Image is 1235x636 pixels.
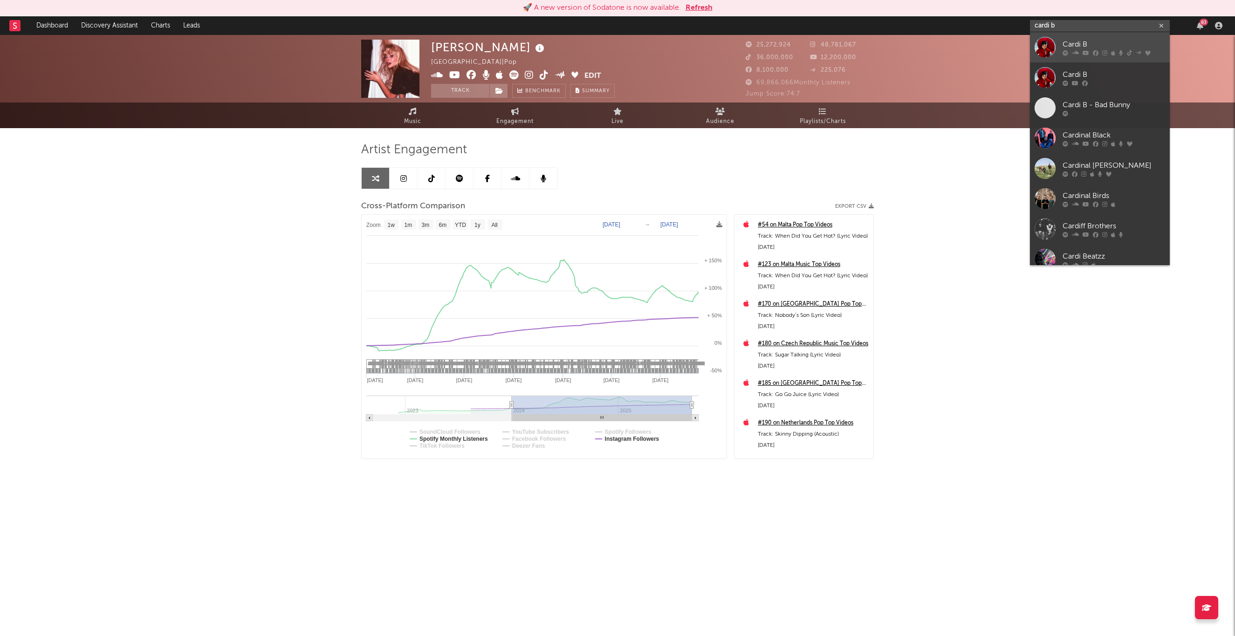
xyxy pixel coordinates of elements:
[603,221,620,228] text: [DATE]
[1063,69,1165,80] div: Cardi B
[455,222,466,228] text: YTD
[758,219,869,231] a: #54 on Malta Pop Top Videos
[422,222,430,228] text: 3m
[549,361,555,366] span: 33
[1063,39,1165,50] div: Cardi B
[758,281,869,293] div: [DATE]
[758,361,869,372] div: [DATE]
[758,310,869,321] div: Track: Nobody’s Son (Lyric Video)
[1063,160,1165,171] div: Cardinal [PERSON_NAME]
[604,377,620,383] text: [DATE]
[431,84,489,98] button: Track
[758,378,869,389] a: #185 on [GEOGRAPHIC_DATA] Pop Top Videos
[404,116,421,127] span: Music
[587,361,593,366] span: 13
[523,2,681,14] div: 🚀 A new version of Sodatone is now available.
[506,377,522,383] text: [DATE]
[1063,130,1165,141] div: Cardinal Black
[645,221,650,228] text: →
[1197,22,1203,29] button: 83
[493,361,499,366] span: 20
[662,361,667,366] span: 10
[1030,244,1170,274] a: Cardi Beatzz
[388,222,395,228] text: 1w
[361,201,465,212] span: Cross-Platform Comparison
[704,285,722,291] text: + 100%
[491,222,497,228] text: All
[810,55,856,61] span: 12,200,000
[1030,214,1170,244] a: Cardiff Brothers
[758,338,869,349] a: #180 on Czech Republic Music Top Videos
[605,429,652,435] text: Spotify Followers
[646,361,652,366] span: 16
[758,440,869,451] div: [DATE]
[686,2,713,14] button: Refresh
[810,67,846,73] span: 225,076
[582,89,610,94] span: Summary
[569,361,575,366] span: 10
[835,204,874,209] button: Export CSV
[177,16,206,35] a: Leads
[570,84,615,98] button: Summary
[758,417,869,429] div: #190 on Netherlands Pop Top Videos
[474,222,480,228] text: 1y
[452,361,460,366] span: 282
[544,361,550,366] span: 26
[512,429,569,435] text: YouTube Subscribers
[422,361,428,366] span: 96
[30,16,75,35] a: Dashboard
[371,361,377,366] span: 10
[361,103,464,128] a: Music
[1063,251,1165,262] div: Cardi Beatzz
[470,361,476,366] span: 10
[367,377,383,383] text: [DATE]
[439,222,447,228] text: 6m
[496,116,534,127] span: Engagement
[431,40,547,55] div: [PERSON_NAME]
[746,55,793,61] span: 36,000,000
[758,389,869,400] div: Track: Go Go Juice (Lyric Video)
[704,258,722,263] text: + 150%
[758,429,869,440] div: Track: Skinny Dipping (Acoustic)
[746,91,800,97] span: Jump Score: 74.7
[419,436,488,442] text: Spotify Monthly Listeners
[758,259,869,270] div: #123 on Malta Music Top Videos
[431,57,528,68] div: [GEOGRAPHIC_DATA] | Pop
[407,377,424,383] text: [DATE]
[1030,32,1170,62] a: Cardi B
[706,116,734,127] span: Audience
[531,361,537,366] span: 10
[456,377,473,383] text: [DATE]
[361,144,467,156] span: Artist Engagement
[746,80,851,86] span: 69,866,066 Monthly Listeners
[758,299,869,310] a: #170 on [GEOGRAPHIC_DATA] Pop Top Videos
[523,361,529,366] span: 13
[440,361,446,366] span: 10
[584,70,601,82] button: Edit
[366,222,381,228] text: Zoom
[758,231,869,242] div: Track: When Did You Get Hot? (Lyric Video)
[605,436,659,442] text: Instagram Followers
[384,361,386,366] span: 3
[558,361,564,366] span: 14
[1030,123,1170,153] a: Cardinal Black
[746,42,791,48] span: 25,272,924
[714,340,722,346] text: 0%
[758,349,869,361] div: Track: Sugar Talking (Lyric Video)
[758,457,869,468] a: #192 on [GEOGRAPHIC_DATA] Pop Top Videos
[1063,220,1165,232] div: Cardiff Brothers
[800,116,846,127] span: Playlists/Charts
[652,377,669,383] text: [DATE]
[758,270,869,281] div: Track: When Did You Get Hot? (Lyric Video)
[540,361,546,366] span: 10
[634,361,639,366] span: 14
[1200,19,1208,26] div: 83
[693,361,698,366] span: 14
[810,42,856,48] span: 48,781,067
[771,103,874,128] a: Playlists/Charts
[603,361,608,366] span: 10
[512,436,566,442] text: Facebook Followers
